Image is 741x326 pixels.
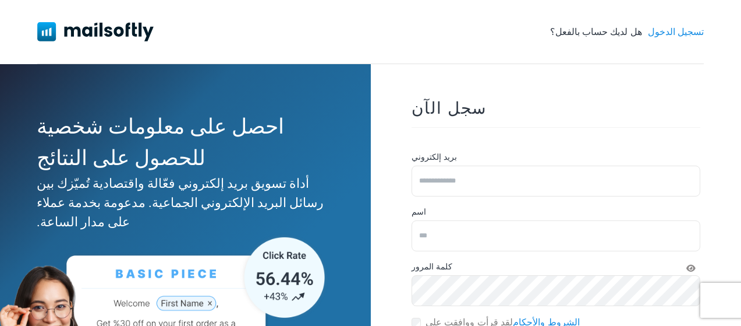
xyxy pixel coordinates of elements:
font: هل لديك حساب بالفعل؟ [550,27,642,37]
a: تسجيل الدخول [648,25,704,39]
i: إظهار كلمة المرور [686,264,696,272]
font: بريد إلكتروني [412,152,457,162]
font: سجل الآن [412,99,487,117]
font: كلمة المرور [412,262,452,271]
font: احصل على معلومات شخصية للحصول على النتائج [37,114,284,170]
font: أداة تسويق بريد إلكتروني فعّالة واقتصادية تُميّزك بين رسائل البريد الإلكتروني الجماعية. مدعومة بخ... [37,176,324,229]
font: اسم [412,207,426,216]
font: تسجيل الدخول [648,27,704,37]
img: ميلسوفتلي [37,22,154,41]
